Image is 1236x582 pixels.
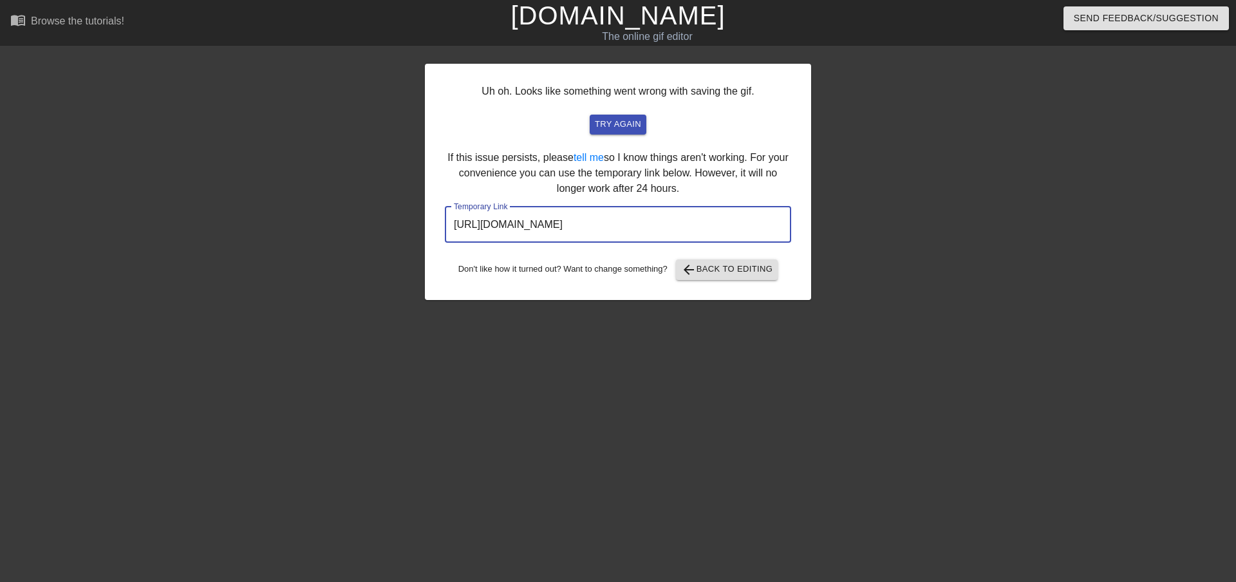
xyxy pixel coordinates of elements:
[10,12,26,28] span: menu_book
[676,259,778,280] button: Back to Editing
[590,115,646,135] button: try again
[1074,10,1219,26] span: Send Feedback/Suggestion
[10,12,124,32] a: Browse the tutorials!
[1063,6,1229,30] button: Send Feedback/Suggestion
[681,262,697,277] span: arrow_back
[425,64,811,300] div: Uh oh. Looks like something went wrong with saving the gif. If this issue persists, please so I k...
[418,29,876,44] div: The online gif editor
[445,259,791,280] div: Don't like how it turned out? Want to change something?
[595,117,641,132] span: try again
[574,152,604,163] a: tell me
[445,207,791,243] input: bare
[510,1,725,30] a: [DOMAIN_NAME]
[31,15,124,26] div: Browse the tutorials!
[681,262,773,277] span: Back to Editing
